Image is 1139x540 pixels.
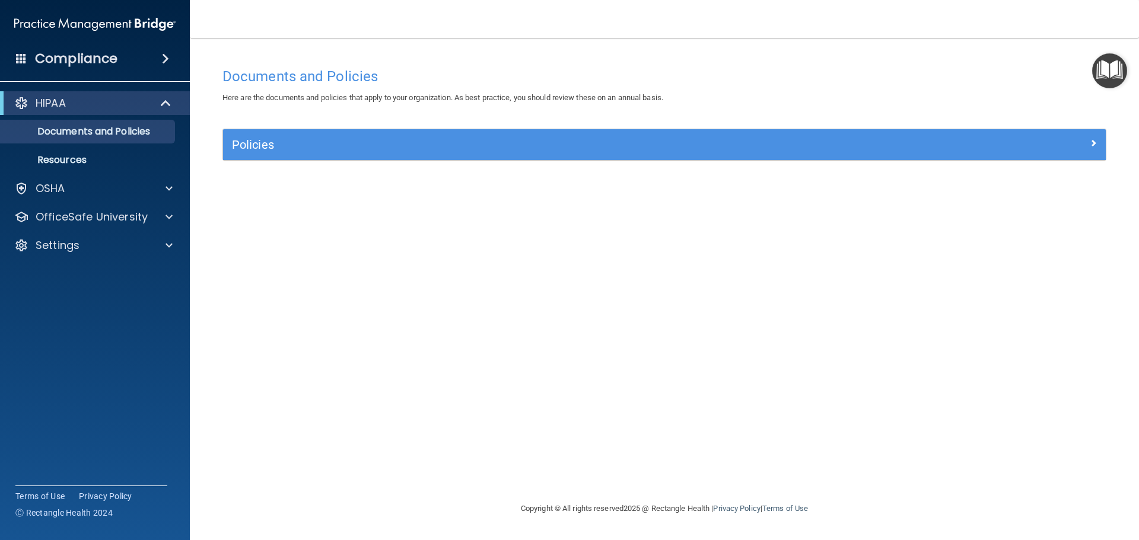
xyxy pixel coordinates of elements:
span: Ⓒ Rectangle Health 2024 [15,507,113,519]
a: OSHA [14,181,173,196]
p: Documents and Policies [8,126,170,138]
p: Settings [36,238,79,253]
button: Open Resource Center [1092,53,1127,88]
a: Settings [14,238,173,253]
a: Privacy Policy [713,504,760,513]
p: HIPAA [36,96,66,110]
p: OfficeSafe University [36,210,148,224]
h4: Documents and Policies [222,69,1106,84]
a: Terms of Use [762,504,808,513]
a: OfficeSafe University [14,210,173,224]
div: Copyright © All rights reserved 2025 @ Rectangle Health | | [448,490,881,528]
img: PMB logo [14,12,176,36]
p: OSHA [36,181,65,196]
a: Terms of Use [15,490,65,502]
h4: Compliance [35,50,117,67]
a: HIPAA [14,96,172,110]
p: Resources [8,154,170,166]
h5: Policies [232,138,876,151]
span: Here are the documents and policies that apply to your organization. As best practice, you should... [222,93,663,102]
a: Policies [232,135,1097,154]
a: Privacy Policy [79,490,132,502]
